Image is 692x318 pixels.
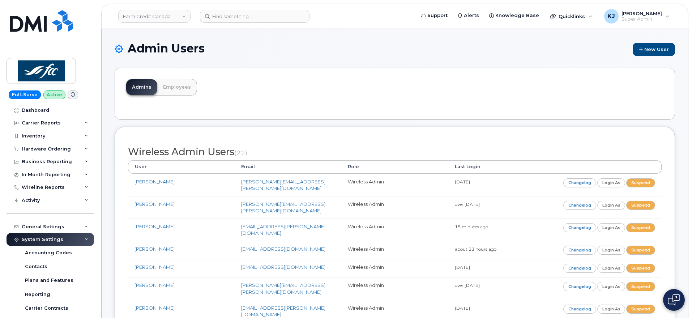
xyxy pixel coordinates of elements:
a: Suspend [626,264,655,273]
th: Email [235,160,341,173]
a: [EMAIL_ADDRESS][DOMAIN_NAME] [241,246,325,252]
a: Admins [126,79,157,95]
img: Open chat [668,294,680,306]
th: User [128,160,235,173]
a: Changelog [563,282,596,291]
a: Suspend [626,305,655,314]
a: [PERSON_NAME] [134,282,175,288]
a: Changelog [563,246,596,255]
a: Changelog [563,223,596,232]
a: Suspend [626,246,655,255]
a: Login as [597,282,625,291]
small: [DATE] [455,179,470,185]
a: [PERSON_NAME] [134,179,175,185]
td: Wireless Admin [341,219,448,241]
small: (22) [234,149,247,157]
th: Last Login [448,160,555,173]
a: Changelog [563,201,596,210]
td: Wireless Admin [341,196,448,219]
a: [PERSON_NAME] [134,224,175,229]
small: about 23 hours ago [455,246,496,252]
a: Login as [597,178,625,187]
td: Wireless Admin [341,259,448,277]
small: over [DATE] [455,202,480,207]
a: Suspend [626,223,655,232]
a: [PERSON_NAME] [134,305,175,311]
h1: Admin Users [115,42,675,56]
td: Wireless Admin [341,241,448,259]
small: 15 minutes ago [455,224,488,229]
td: Wireless Admin [341,174,448,196]
a: [PERSON_NAME][EMAIL_ADDRESS][PERSON_NAME][DOMAIN_NAME] [241,201,325,214]
small: [DATE] [455,264,470,270]
a: Employees [157,79,197,95]
a: [PERSON_NAME][EMAIL_ADDRESS][PERSON_NAME][DOMAIN_NAME] [241,282,325,295]
a: [PERSON_NAME] [134,201,175,207]
a: Login as [597,223,625,232]
a: New User [633,43,675,56]
a: Login as [597,246,625,255]
a: [EMAIL_ADDRESS][DOMAIN_NAME] [241,264,325,270]
small: over [DATE] [455,283,480,288]
a: Suspend [626,282,655,291]
a: Changelog [563,305,596,314]
a: [PERSON_NAME] [134,246,175,252]
a: Changelog [563,178,596,187]
a: Login as [597,264,625,273]
a: Suspend [626,178,655,187]
td: Wireless Admin [341,277,448,300]
a: [EMAIL_ADDRESS][PERSON_NAME][DOMAIN_NAME] [241,305,325,318]
h2: Wireless Admin Users [128,147,662,157]
a: Login as [597,305,625,314]
a: Suspend [626,201,655,210]
a: [PERSON_NAME] [134,264,175,270]
a: Login as [597,201,625,210]
a: Changelog [563,264,596,273]
th: Role [341,160,448,173]
a: [PERSON_NAME][EMAIL_ADDRESS][PERSON_NAME][DOMAIN_NAME] [241,179,325,191]
a: [EMAIL_ADDRESS][PERSON_NAME][DOMAIN_NAME] [241,224,325,236]
small: [DATE] [455,305,470,311]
